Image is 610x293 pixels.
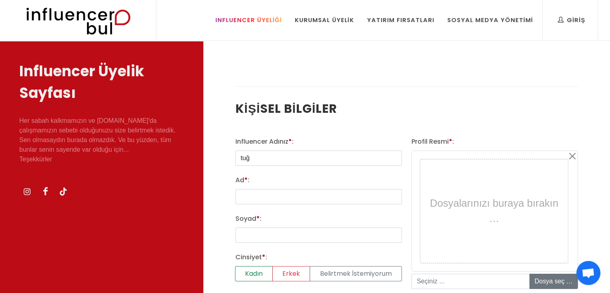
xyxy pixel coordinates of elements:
label: Erkek [272,266,310,281]
div: Influencer Üyeliği [215,16,282,24]
label: Kadın [235,266,273,281]
div: Yatırım Fırsatları [367,16,434,24]
div: Dosyalarınızı buraya bırakın … [422,161,566,260]
label: Cinsiyet : [235,252,267,262]
h2: Kişisel Bilgiler [235,100,578,118]
h1: Influencer Üyelik Sayfası [19,61,184,104]
div: Giriş [558,16,585,24]
div: Açık sohbet [576,261,600,285]
label: Belirtmek İstemiyorum [310,266,402,281]
p: Her sabah kalkmamızın ve [DOMAIN_NAME]'da çalışmamızın sebebi olduğunuzu size belirtmek istedik. ... [19,116,184,164]
button: Close [567,151,577,161]
div: Sosyal Medya Yönetimi [447,16,533,24]
input: Seçiniz ... [411,274,530,289]
label: Profil Resmi : [411,137,454,146]
div: Kurumsal Üyelik [295,16,354,24]
label: Influencer Adınız : [235,137,294,146]
label: Soyad : [235,214,261,224]
label: Ad : [235,175,249,185]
